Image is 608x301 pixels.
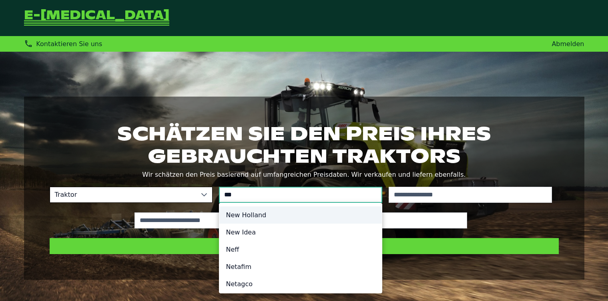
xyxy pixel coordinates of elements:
[219,275,382,293] li: Netagco
[36,40,102,48] span: Kontaktieren Sie uns
[50,187,197,202] span: Traktor
[50,122,559,167] h1: Schätzen Sie den Preis Ihres gebrauchten Traktors
[50,238,559,254] button: Preis schätzen
[219,224,382,241] li: New Idea
[219,241,382,258] li: Neff
[24,10,169,26] a: Zurück zur Startseite
[219,258,382,275] li: Netafim
[552,40,584,48] a: Abmelden
[50,169,559,180] p: Wir schätzen den Preis basierend auf umfangreichen Preisdaten. Wir verkaufen und liefern ebenfalls.
[219,206,382,224] li: New Holland
[24,39,102,48] div: Kontaktieren Sie uns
